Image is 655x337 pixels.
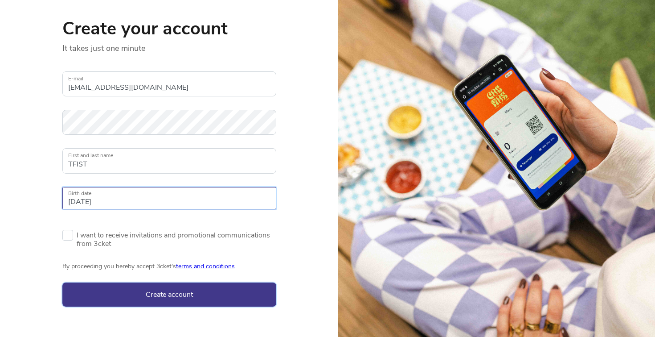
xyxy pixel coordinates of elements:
span: I want to receive invitations and promotional communications from 3cket [77,230,276,248]
p: By proceeding you hereby accept 3cket's [62,248,276,283]
input: E-mail [62,71,276,96]
p: It takes just one minute [62,37,276,54]
label: Birth date [62,187,276,200]
label: First and last name [62,148,276,163]
a: terms and conditions [176,262,235,270]
input: First and last name [62,148,276,173]
button: Create account [62,283,276,307]
h1: Create your account [62,20,276,37]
